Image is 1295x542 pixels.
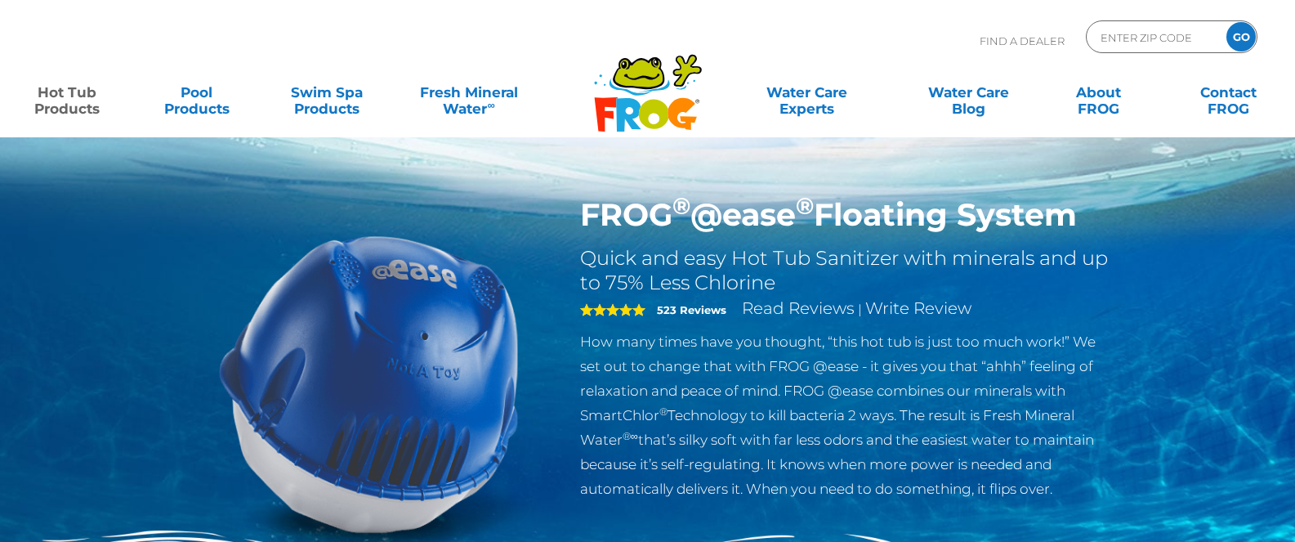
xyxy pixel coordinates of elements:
[580,303,645,316] span: 5
[580,329,1114,501] p: How many times have you thought, “this hot tub is just too much work!” We set out to change that ...
[406,76,533,109] a: Fresh MineralWater∞
[796,191,814,220] sup: ®
[580,246,1114,295] h2: Quick and easy Hot Tub Sanitizer with minerals and up to 75% Less Chlorine
[657,303,726,316] strong: 523 Reviews
[487,99,494,111] sup: ∞
[580,196,1114,234] h1: FROG @ease Floating System
[918,76,1020,109] a: Water CareBlog
[742,298,855,318] a: Read Reviews
[623,430,638,442] sup: ®∞
[146,76,248,109] a: PoolProducts
[1177,76,1279,109] a: ContactFROG
[865,298,971,318] a: Write Review
[1226,22,1256,52] input: GO
[980,20,1065,61] p: Find A Dealer
[1047,76,1149,109] a: AboutFROG
[659,405,668,418] sup: ®
[16,76,118,109] a: Hot TubProducts
[585,33,711,132] img: Frog Products Logo
[672,191,690,220] sup: ®
[276,76,377,109] a: Swim SpaProducts
[858,302,862,317] span: |
[725,76,889,109] a: Water CareExperts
